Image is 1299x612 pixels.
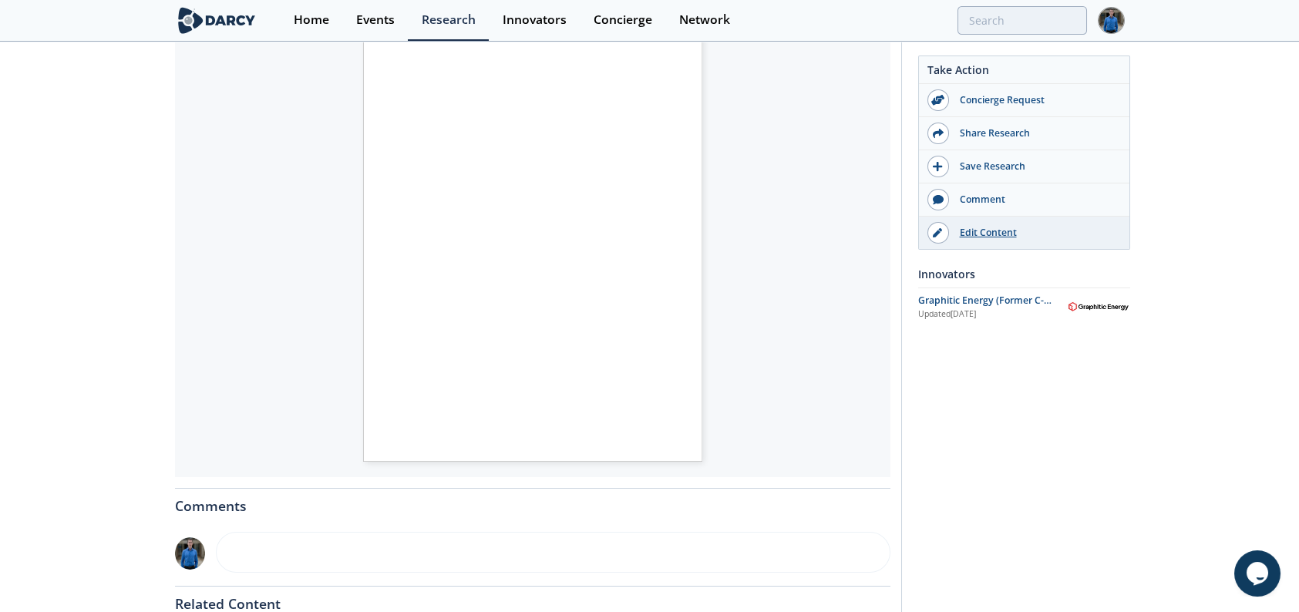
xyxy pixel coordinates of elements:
[356,14,395,26] div: Events
[949,93,1122,107] div: Concierge Request
[503,14,567,26] div: Innovators
[1065,301,1130,314] img: Graphitic Energy (Former C-Zero)
[1098,7,1125,34] img: Profile
[949,193,1122,207] div: Comment
[949,160,1122,173] div: Save Research
[919,62,1129,84] div: Take Action
[422,14,476,26] div: Research
[957,6,1087,35] input: Advanced Search
[918,294,1065,308] div: Graphitic Energy (Former C-Zero)
[294,14,329,26] div: Home
[1234,550,1284,597] iframe: chat widget
[175,537,206,570] img: 6c335542-219a-4db2-9fdb-3c5829b127e3
[919,217,1129,249] a: Edit Content
[594,14,652,26] div: Concierge
[949,126,1122,140] div: Share Research
[679,14,730,26] div: Network
[918,294,1130,321] a: Graphitic Energy (Former C-Zero) Updated[DATE] Graphitic Energy (Former C-Zero)
[918,261,1130,288] div: Innovators
[918,308,1065,321] div: Updated [DATE]
[175,489,890,513] div: Comments
[949,226,1122,240] div: Edit Content
[175,7,259,34] img: logo-wide.svg
[175,587,890,611] div: Related Content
